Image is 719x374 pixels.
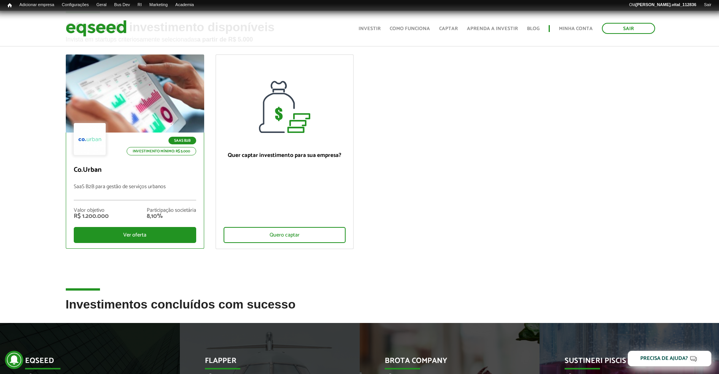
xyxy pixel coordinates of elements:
[625,2,700,8] a: Olá[PERSON_NAME].vital_112836
[74,213,109,219] div: R$ 1.200.000
[565,356,682,369] p: Sustineri Piscis
[216,54,354,249] a: Quer captar investimento para sua empresa? Quero captar
[16,2,58,8] a: Adicionar empresa
[134,2,146,8] a: RI
[66,18,127,38] img: EqSeed
[205,356,323,369] p: Flapper
[359,26,381,31] a: Investir
[224,152,346,159] p: Quer captar investimento para sua empresa?
[636,2,697,7] strong: [PERSON_NAME].vital_112836
[74,166,196,174] p: Co.Urban
[146,2,171,8] a: Marketing
[559,26,593,31] a: Minha conta
[390,26,430,31] a: Como funciona
[25,356,143,369] p: EqSeed
[66,54,204,249] a: SaaS B2B Investimento mínimo: R$ 5.000 Co.Urban SaaS B2B para gestão de serviços urbanos Valor ob...
[8,3,12,8] span: Início
[527,26,540,31] a: Blog
[110,2,134,8] a: Bus Dev
[700,2,715,8] a: Sair
[171,2,198,8] a: Academia
[147,208,196,213] div: Participação societária
[224,227,346,243] div: Quero captar
[147,213,196,219] div: 8,10%
[92,2,110,8] a: Geral
[168,137,196,144] p: SaaS B2B
[4,2,16,9] a: Início
[467,26,518,31] a: Aprenda a investir
[602,23,655,34] a: Sair
[74,227,196,243] div: Ver oferta
[74,208,109,213] div: Valor objetivo
[439,26,458,31] a: Captar
[58,2,93,8] a: Configurações
[385,356,503,369] p: Brota Company
[127,147,196,155] p: Investimento mínimo: R$ 5.000
[74,184,196,200] p: SaaS B2B para gestão de serviços urbanos
[66,298,654,323] h2: Investimentos concluídos com sucesso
